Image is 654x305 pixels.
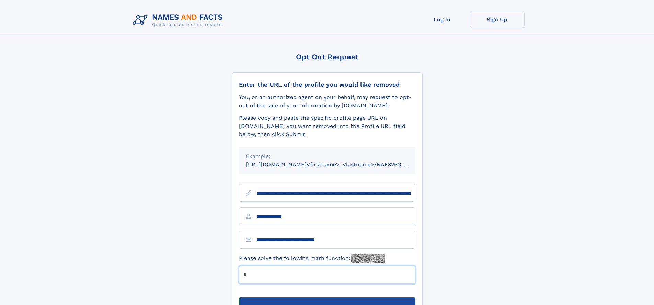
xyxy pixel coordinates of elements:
[232,53,423,61] div: Opt Out Request
[239,81,415,88] div: Enter the URL of the profile you would like removed
[239,114,415,139] div: Please copy and paste the specific profile page URL on [DOMAIN_NAME] you want removed into the Pr...
[415,11,470,28] a: Log In
[246,161,428,168] small: [URL][DOMAIN_NAME]<firstname>_<lastname>/NAF325G-xxxxxxxx
[470,11,525,28] a: Sign Up
[130,11,229,30] img: Logo Names and Facts
[246,152,409,161] div: Example:
[239,254,385,263] label: Please solve the following math function:
[239,93,415,110] div: You, or an authorized agent on your behalf, may request to opt-out of the sale of your informatio...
